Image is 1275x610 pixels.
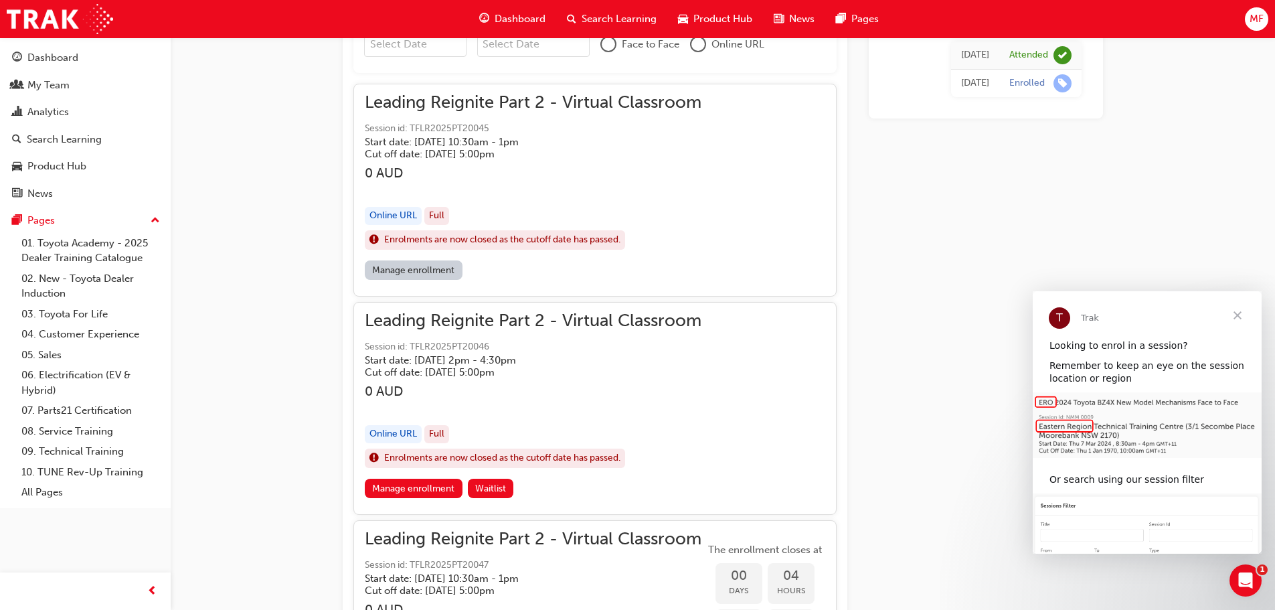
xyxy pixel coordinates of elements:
[556,5,667,33] a: search-iconSearch Learning
[774,11,784,27] span: news-icon
[369,232,379,249] span: exclaim-icon
[12,161,22,173] span: car-icon
[5,181,165,206] a: News
[365,207,422,225] div: Online URL
[365,479,462,498] a: Manage enrollment
[27,50,78,66] div: Dashboard
[12,80,22,92] span: people-icon
[16,304,165,325] a: 03. Toyota For Life
[27,104,69,120] div: Analytics
[424,425,449,443] div: Full
[365,558,701,573] span: Session id: TFLR2025PT20047
[1245,7,1268,31] button: MF
[369,450,379,467] span: exclaim-icon
[1257,564,1268,575] span: 1
[16,441,165,462] a: 09. Technical Training
[27,78,70,93] div: My Team
[365,313,825,504] button: Leading Reignite Part 2 - Virtual ClassroomSession id: TFLR2025PT20046Start date: [DATE] 2pm - 4:...
[667,5,763,33] a: car-iconProduct Hub
[622,37,679,52] span: Face to Face
[763,5,825,33] a: news-iconNews
[365,339,701,355] span: Session id: TFLR2025PT20046
[16,421,165,442] a: 08. Service Training
[27,159,86,174] div: Product Hub
[365,532,701,547] span: Leading Reignite Part 2 - Virtual Classroom
[768,583,815,599] span: Hours
[5,208,165,233] button: Pages
[789,11,815,27] span: News
[365,313,701,329] span: Leading Reignite Part 2 - Virtual Classroom
[365,354,680,366] h5: Start date: [DATE] 2pm - 4:30pm
[12,188,22,200] span: news-icon
[16,365,165,400] a: 06. Electrification (EV & Hybrid)
[364,31,466,57] input: From
[768,568,815,584] span: 04
[961,76,989,91] div: Wed Mar 26 2025 10:00:38 GMT+1000 (Australian Eastern Standard Time)
[12,134,21,146] span: search-icon
[5,154,165,179] a: Product Hub
[365,95,825,285] button: Leading Reignite Part 2 - Virtual ClassroomSession id: TFLR2025PT20045Start date: [DATE] 10:30am ...
[825,5,889,33] a: pages-iconPages
[477,31,590,57] input: To
[16,324,165,345] a: 04. Customer Experience
[147,583,157,600] span: prev-icon
[7,4,113,34] img: Trak
[365,425,422,443] div: Online URL
[27,186,53,202] div: News
[836,11,846,27] span: pages-icon
[5,73,165,98] a: My Team
[5,46,165,70] a: Dashboard
[1053,74,1072,92] span: learningRecordVerb_ENROLL-icon
[16,233,165,269] a: 01. Toyota Academy - 2025 Dealer Training Catalogue
[693,11,752,27] span: Product Hub
[365,366,680,378] h5: Cut off date: [DATE] 5:00pm
[5,100,165,125] a: Analytics
[1009,49,1048,62] div: Attended
[961,48,989,63] div: Tue Jul 08 2025 10:30:00 GMT+1000 (Australian Eastern Standard Time)
[495,11,545,27] span: Dashboard
[1009,77,1045,90] div: Enrolled
[16,269,165,304] a: 02. New - Toyota Dealer Induction
[365,136,680,148] h5: Start date: [DATE] 10:30am - 1pm
[851,11,879,27] span: Pages
[1250,11,1264,27] span: MF
[27,213,55,228] div: Pages
[151,212,160,230] span: up-icon
[384,451,620,466] span: Enrolments are now closed as the cutoff date has passed.
[365,585,680,597] h5: Cut off date: [DATE] 5:00pm
[705,542,825,558] span: The enrollment closes at
[27,132,102,147] div: Search Learning
[365,260,462,280] a: Manage enrollment
[469,5,556,33] a: guage-iconDashboard
[365,95,701,110] span: Leading Reignite Part 2 - Virtual Classroom
[365,165,701,181] h3: 0 AUD
[365,384,701,399] h3: 0 AUD
[365,148,680,160] h5: Cut off date: [DATE] 5:00pm
[12,106,22,119] span: chart-icon
[1229,564,1262,597] iframe: Intercom live chat
[678,11,688,27] span: car-icon
[479,11,489,27] span: guage-icon
[384,232,620,248] span: Enrolments are now closed as the cutoff date has passed.
[16,345,165,366] a: 05. Sales
[12,215,22,227] span: pages-icon
[711,37,764,52] span: Online URL
[16,462,165,483] a: 10. TUNE Rev-Up Training
[16,400,165,421] a: 07. Parts21 Certification
[365,121,701,137] span: Session id: TFLR2025PT20045
[424,207,449,225] div: Full
[582,11,657,27] span: Search Learning
[475,483,506,494] span: Waitlist
[1053,46,1072,64] span: learningRecordVerb_ATTEND-icon
[5,43,165,208] button: DashboardMy TeamAnalyticsSearch LearningProduct HubNews
[16,482,165,503] a: All Pages
[567,11,576,27] span: search-icon
[365,573,680,585] h5: Start date: [DATE] 10:30am - 1pm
